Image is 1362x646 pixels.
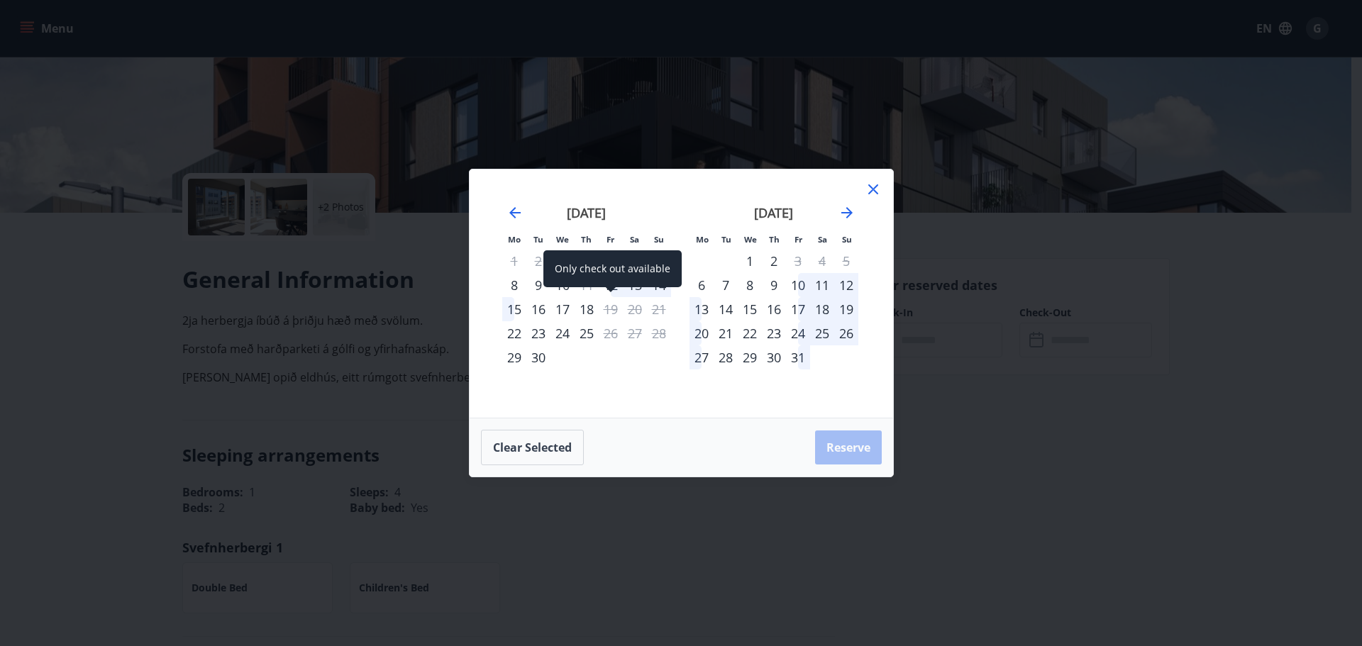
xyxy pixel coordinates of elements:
div: 19 [834,297,858,321]
small: Th [581,234,592,245]
small: We [744,234,757,245]
td: Not available. Saturday, October 4, 2025 [810,249,834,273]
div: Calendar [487,186,876,401]
div: Only check in available [502,273,526,297]
div: 9 [762,273,786,297]
small: Sa [818,234,827,245]
td: Choose Saturday, October 25, 2025 as your check-in date. It’s available. [810,321,834,345]
td: Not available. Friday, September 5, 2025 [599,249,623,273]
td: Not available. Wednesday, September 3, 2025 [550,249,575,273]
small: Sa [630,234,639,245]
div: 18 [575,297,599,321]
td: Not available. Friday, October 3, 2025 [786,249,810,273]
td: Choose Wednesday, October 8, 2025 as your check-in date. It’s available. [738,273,762,297]
div: 12 [834,273,858,297]
td: Choose Thursday, October 16, 2025 as your check-in date. It’s available. [762,297,786,321]
td: Choose Monday, October 27, 2025 as your check-in date. It’s available. [690,345,714,369]
div: 30 [526,345,550,369]
div: 11 [810,273,834,297]
td: Choose Tuesday, October 28, 2025 as your check-in date. It’s available. [714,345,738,369]
td: Choose Monday, October 6, 2025 as your check-in date. It’s available. [690,273,714,297]
td: Not available. Saturday, September 20, 2025 [623,297,647,321]
div: 2 [762,249,786,273]
td: Choose Sunday, October 26, 2025 as your check-in date. It’s available. [834,321,858,345]
td: Choose Thursday, October 23, 2025 as your check-in date. It’s available. [762,321,786,345]
div: 31 [786,345,810,369]
div: Only check in available [502,321,526,345]
div: 26 [834,321,858,345]
td: Choose Thursday, October 2, 2025 as your check-in date. It’s available. [762,249,786,273]
td: Choose Tuesday, October 21, 2025 as your check-in date. It’s available. [714,321,738,345]
div: 16 [762,297,786,321]
td: Choose Tuesday, September 23, 2025 as your check-in date. It’s available. [526,321,550,345]
td: Choose Friday, October 24, 2025 as your check-in date. It’s available. [786,321,810,345]
div: Only check in available [690,273,714,297]
td: Choose Wednesday, October 22, 2025 as your check-in date. It’s available. [738,321,762,345]
td: Not available. Sunday, September 28, 2025 [647,321,671,345]
div: Move forward to switch to the next month. [838,204,856,221]
td: Choose Wednesday, October 29, 2025 as your check-in date. It’s available. [738,345,762,369]
strong: [DATE] [567,204,606,221]
div: 23 [526,321,550,345]
td: Choose Tuesday, September 16, 2025 as your check-in date. It’s available. [526,297,550,321]
div: 24 [786,321,810,345]
td: Choose Monday, September 8, 2025 as your check-in date. It’s available. [502,273,526,297]
td: Choose Friday, October 17, 2025 as your check-in date. It’s available. [786,297,810,321]
div: 13 [690,297,714,321]
small: Fr [794,234,802,245]
div: Only check out available [599,321,623,345]
div: 21 [714,321,738,345]
div: Only check out available [786,249,810,273]
div: 9 [526,273,550,297]
td: Choose Tuesday, September 9, 2025 as your check-in date. It’s available. [526,273,550,297]
td: Not available. Tuesday, September 2, 2025 [526,249,550,273]
td: Choose Saturday, October 18, 2025 as your check-in date. It’s available. [810,297,834,321]
div: 22 [738,321,762,345]
td: Choose Monday, October 13, 2025 as your check-in date. It’s available. [690,297,714,321]
div: 16 [526,297,550,321]
div: 10 [786,273,810,297]
div: 17 [786,297,810,321]
div: 24 [550,321,575,345]
td: Not available. Saturday, September 27, 2025 [623,321,647,345]
td: Choose Wednesday, October 1, 2025 as your check-in date. It’s available. [738,249,762,273]
div: Only check out available [599,297,623,321]
td: Not available. Monday, September 1, 2025 [502,249,526,273]
td: Choose Sunday, October 19, 2025 as your check-in date. It’s available. [834,297,858,321]
div: 30 [762,345,786,369]
div: 20 [690,321,714,345]
small: Tu [533,234,543,245]
div: 17 [550,297,575,321]
td: Not available. Friday, September 26, 2025 [599,321,623,345]
small: Su [654,234,664,245]
div: 25 [575,321,599,345]
div: 29 [738,345,762,369]
div: 23 [762,321,786,345]
div: Only check out available [543,250,682,287]
td: Choose Thursday, September 18, 2025 as your check-in date. It’s available. [575,297,599,321]
td: Choose Friday, October 10, 2025 as your check-in date. It’s available. [786,273,810,297]
td: Choose Saturday, October 11, 2025 as your check-in date. It’s available. [810,273,834,297]
div: 1 [738,249,762,273]
small: Th [769,234,780,245]
td: Not available. Friday, September 19, 2025 [599,297,623,321]
div: 18 [810,297,834,321]
td: Not available. Sunday, September 7, 2025 [647,249,671,273]
small: Mo [508,234,521,245]
div: 14 [714,297,738,321]
td: Not available. Thursday, September 4, 2025 [575,249,599,273]
div: 15 [502,297,526,321]
td: Choose Monday, October 20, 2025 as your check-in date. It’s available. [690,321,714,345]
td: Choose Tuesday, October 7, 2025 as your check-in date. It’s available. [714,273,738,297]
div: 8 [738,273,762,297]
button: Clear selected [481,430,584,465]
td: Not available. Sunday, September 21, 2025 [647,297,671,321]
td: Choose Wednesday, September 24, 2025 as your check-in date. It’s available. [550,321,575,345]
small: Fr [607,234,614,245]
small: Su [842,234,852,245]
small: We [556,234,569,245]
td: Choose Wednesday, October 15, 2025 as your check-in date. It’s available. [738,297,762,321]
td: Not available. Saturday, September 6, 2025 [623,249,647,273]
div: Only check in available [502,345,526,369]
small: Mo [696,234,709,245]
